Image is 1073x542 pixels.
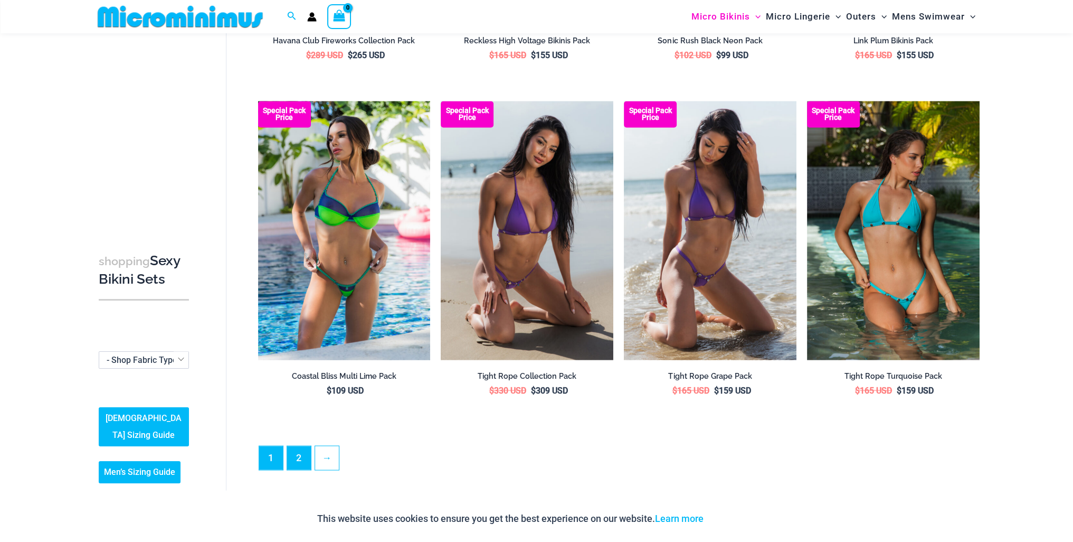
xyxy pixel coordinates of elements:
a: Coastal Bliss Multi Lime Pack [258,371,431,385]
span: Outers [846,3,876,30]
b: Special Pack Price [258,107,311,121]
a: Men’s Sizing Guide [99,462,181,484]
h2: Tight Rope Collection Pack [441,371,613,381]
img: Tight Rope Turquoise 319 Tri Top 4228 Thong Bottom 02 [807,101,980,360]
a: Tight Rope Turquoise 319 Tri Top 4228 Thong Bottom 02 Tight Rope Turquoise 319 Tri Top 4228 Thong... [807,101,980,360]
span: $ [306,50,311,60]
span: Menu Toggle [830,3,841,30]
p: This website uses cookies to ensure you get the best experience on our website. [317,511,704,527]
iframe: TrustedSite Certified [99,8,194,219]
bdi: 99 USD [716,50,748,60]
bdi: 155 USD [531,50,568,60]
span: $ [675,50,679,60]
span: Menu Toggle [750,3,761,30]
b: Special Pack Price [441,107,493,121]
a: View Shopping Cart, empty [327,4,352,29]
nav: Site Navigation [687,2,980,32]
span: $ [897,385,901,395]
span: $ [489,385,494,395]
span: Micro Bikinis [691,3,750,30]
b: Special Pack Price [807,107,860,121]
span: Page 1 [259,446,283,470]
span: $ [531,50,536,60]
a: Search icon link [287,10,297,23]
a: Tight Rope Collection Pack [441,371,613,385]
span: Menu Toggle [965,3,975,30]
span: - Shop Fabric Type [99,352,188,368]
a: Micro LingerieMenu ToggleMenu Toggle [763,3,843,30]
img: Coastal Bliss Multi Lime 3223 Underwire Top 4275 Micro 07 [258,101,431,360]
bdi: 165 USD [672,385,709,395]
span: $ [716,50,721,60]
span: - Shop Fabric Type [99,351,189,369]
h2: Link Plum Bikinis Pack [807,36,980,46]
bdi: 159 USD [714,385,751,395]
a: Page 2 [287,446,311,470]
a: Sonic Rush Black Neon Pack [624,36,796,50]
bdi: 265 USD [348,50,385,60]
h3: Sexy Bikini Sets [99,252,189,288]
a: Learn more [655,513,704,524]
bdi: 309 USD [531,385,568,395]
a: OutersMenu ToggleMenu Toggle [843,3,889,30]
span: Mens Swimwear [892,3,965,30]
a: → [315,446,339,470]
span: $ [855,50,860,60]
span: $ [531,385,536,395]
bdi: 155 USD [897,50,934,60]
bdi: 109 USD [327,385,364,395]
a: Tight Rope Grape 319 Tri Top 4212 Micro Bottom 02 Tight Rope Grape 319 Tri Top 4212 Micro Bottom ... [624,101,796,360]
a: Tight Rope Grape 319 Tri Top 4212 Micro Bottom 01 Tight Rope Turquoise 319 Tri Top 4228 Thong Bot... [441,101,613,360]
bdi: 159 USD [897,385,934,395]
b: Special Pack Price [624,107,677,121]
bdi: 102 USD [675,50,711,60]
img: MM SHOP LOGO FLAT [93,5,267,29]
bdi: 330 USD [489,385,526,395]
h2: Havana Club Fireworks Collection Pack [258,36,431,46]
bdi: 165 USD [855,50,892,60]
a: Micro BikinisMenu ToggleMenu Toggle [689,3,763,30]
h2: Tight Rope Turquoise Pack [807,371,980,381]
span: $ [327,385,331,395]
a: [DEMOGRAPHIC_DATA] Sizing Guide [99,408,189,447]
span: $ [714,385,718,395]
a: Havana Club Fireworks Collection Pack [258,36,431,50]
bdi: 165 USD [855,385,892,395]
button: Accept [711,506,756,531]
span: $ [855,385,860,395]
a: Reckless High Voltage Bikinis Pack [441,36,613,50]
bdi: 289 USD [306,50,343,60]
span: $ [897,50,901,60]
span: $ [348,50,353,60]
span: $ [672,385,677,395]
span: - Shop Fabric Type [107,355,177,365]
a: Coastal Bliss Multi Lime 3223 Underwire Top 4275 Micro 07 Coastal Bliss Multi Lime 3223 Underwire... [258,101,431,360]
h2: Sonic Rush Black Neon Pack [624,36,796,46]
h2: Reckless High Voltage Bikinis Pack [441,36,613,46]
bdi: 165 USD [489,50,526,60]
a: Link Plum Bikinis Pack [807,36,980,50]
h2: Coastal Bliss Multi Lime Pack [258,371,431,381]
span: $ [489,50,494,60]
span: shopping [99,255,150,268]
span: Menu Toggle [876,3,887,30]
a: Tight Rope Grape Pack [624,371,796,385]
img: Tight Rope Grape 319 Tri Top 4212 Micro Bottom 02 [624,101,796,360]
h2: Tight Rope Grape Pack [624,371,796,381]
nav: Product Pagination [258,445,980,476]
a: Tight Rope Turquoise Pack [807,371,980,385]
span: Micro Lingerie [766,3,830,30]
a: Mens SwimwearMenu ToggleMenu Toggle [889,3,978,30]
img: Tight Rope Grape 319 Tri Top 4212 Micro Bottom 01 [441,101,613,360]
a: Account icon link [307,12,317,22]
